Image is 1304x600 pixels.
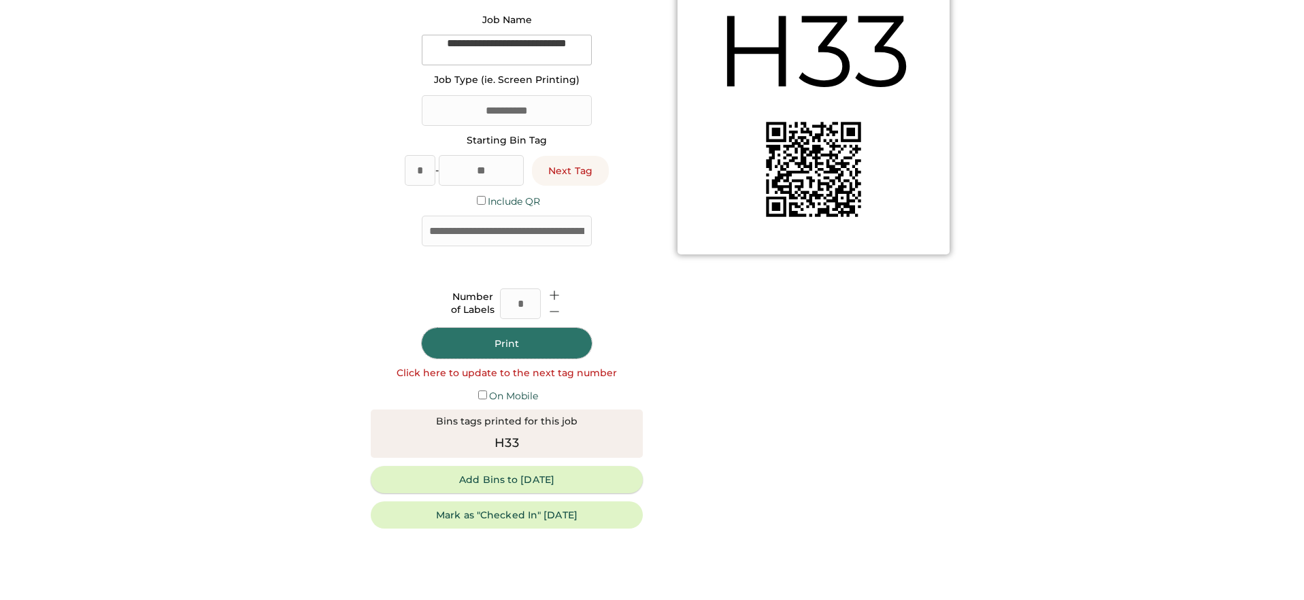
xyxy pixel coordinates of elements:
[482,14,532,27] div: Job Name
[434,73,580,87] div: Job Type (ie. Screen Printing)
[495,434,519,452] div: H33
[488,195,540,207] label: Include QR
[371,466,643,493] button: Add Bins to [DATE]
[467,134,547,148] div: Starting Bin Tag
[532,156,609,186] button: Next Tag
[435,164,439,178] div: -
[451,290,495,317] div: Number of Labels
[489,390,538,402] label: On Mobile
[436,415,578,429] div: Bins tags printed for this job
[397,367,617,380] div: Click here to update to the next tag number
[422,328,592,359] button: Print
[371,501,643,529] button: Mark as "Checked In" [DATE]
